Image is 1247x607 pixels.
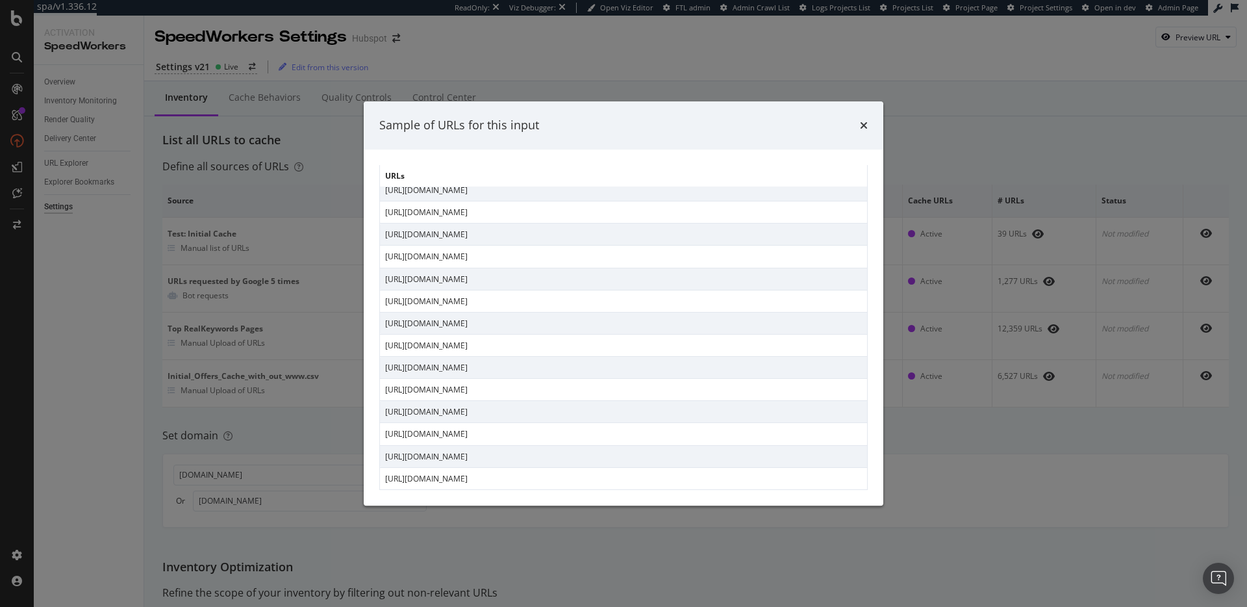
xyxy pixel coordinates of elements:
[1203,563,1234,594] div: Open Intercom Messenger
[380,246,868,268] td: [URL][DOMAIN_NAME]
[860,117,868,134] div: times
[380,164,868,187] th: URLs
[380,401,868,423] td: [URL][DOMAIN_NAME]
[379,117,539,134] div: Sample of URLs for this input
[380,224,868,246] td: [URL][DOMAIN_NAME]
[380,357,868,379] td: [URL][DOMAIN_NAME]
[380,290,868,312] td: [URL][DOMAIN_NAME]
[380,467,868,489] td: [URL][DOMAIN_NAME]
[364,101,883,506] div: modal
[380,312,868,334] td: [URL][DOMAIN_NAME]
[380,335,868,357] td: [URL][DOMAIN_NAME]
[380,379,868,401] td: [URL][DOMAIN_NAME]
[380,445,868,467] td: [URL][DOMAIN_NAME]
[380,423,868,445] td: [URL][DOMAIN_NAME]
[380,268,868,290] td: [URL][DOMAIN_NAME]
[380,179,868,201] td: [URL][DOMAIN_NAME]
[380,201,868,224] td: [URL][DOMAIN_NAME]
